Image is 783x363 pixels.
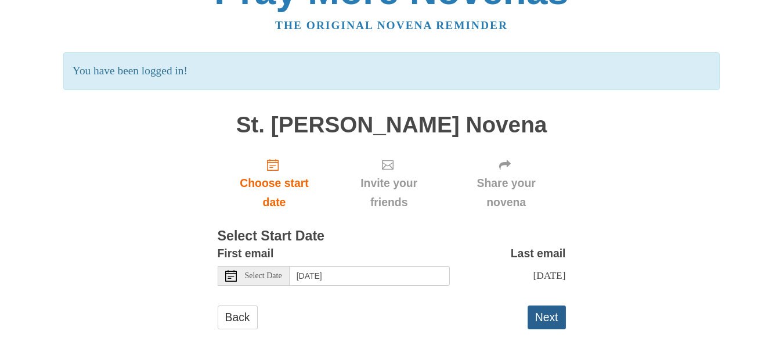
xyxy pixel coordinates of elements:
[528,306,566,329] button: Next
[511,244,566,263] label: Last email
[245,272,282,280] span: Select Date
[218,149,331,218] a: Choose start date
[218,229,566,244] h3: Select Start Date
[459,174,554,212] span: Share your novena
[63,52,720,90] p: You have been logged in!
[331,149,446,218] div: Click "Next" to confirm your start date first.
[218,306,258,329] a: Back
[218,244,274,263] label: First email
[275,19,508,31] a: The original novena reminder
[447,149,566,218] div: Click "Next" to confirm your start date first.
[533,269,565,281] span: [DATE]
[342,174,435,212] span: Invite your friends
[218,113,566,138] h1: St. [PERSON_NAME] Novena
[229,174,320,212] span: Choose start date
